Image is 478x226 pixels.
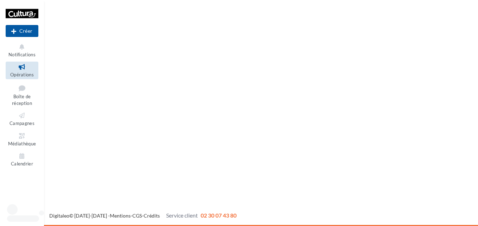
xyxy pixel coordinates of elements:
[6,151,38,168] a: Calendrier
[8,52,36,57] span: Notifications
[166,212,198,219] span: Service client
[6,62,38,79] a: Opérations
[6,42,38,59] button: Notifications
[144,213,160,219] a: Crédits
[10,72,34,77] span: Opérations
[132,213,142,219] a: CGS
[12,94,32,106] span: Boîte de réception
[6,25,38,37] div: Nouvelle campagne
[49,213,237,219] span: © [DATE]-[DATE] - - -
[201,212,237,219] span: 02 30 07 43 80
[6,131,38,148] a: Médiathèque
[11,161,33,167] span: Calendrier
[49,213,69,219] a: Digitaleo
[8,141,36,146] span: Médiathèque
[6,82,38,108] a: Boîte de réception
[10,120,34,126] span: Campagnes
[110,213,131,219] a: Mentions
[6,25,38,37] button: Créer
[6,110,38,127] a: Campagnes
